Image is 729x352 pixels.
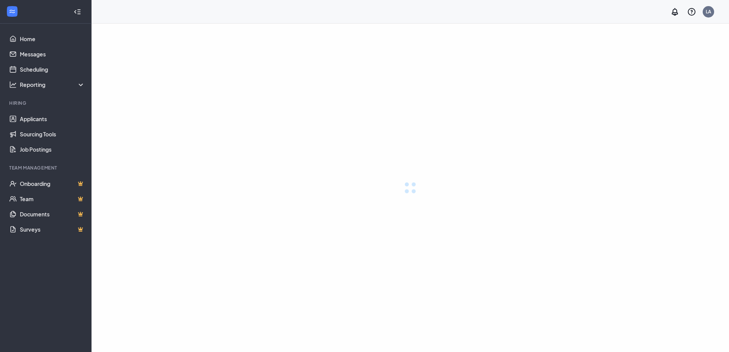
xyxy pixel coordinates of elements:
[20,176,85,191] a: OnboardingCrown
[20,222,85,237] a: SurveysCrown
[20,206,85,222] a: DocumentsCrown
[8,8,16,15] svg: WorkstreamLogo
[670,7,679,16] svg: Notifications
[687,7,696,16] svg: QuestionInfo
[20,126,85,142] a: Sourcing Tools
[9,81,17,88] svg: Analysis
[20,142,85,157] a: Job Postings
[20,191,85,206] a: TeamCrown
[706,8,711,15] div: LA
[20,31,85,46] a: Home
[20,81,85,88] div: Reporting
[20,111,85,126] a: Applicants
[20,46,85,62] a: Messages
[20,62,85,77] a: Scheduling
[9,100,83,106] div: Hiring
[9,165,83,171] div: Team Management
[74,8,81,16] svg: Collapse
